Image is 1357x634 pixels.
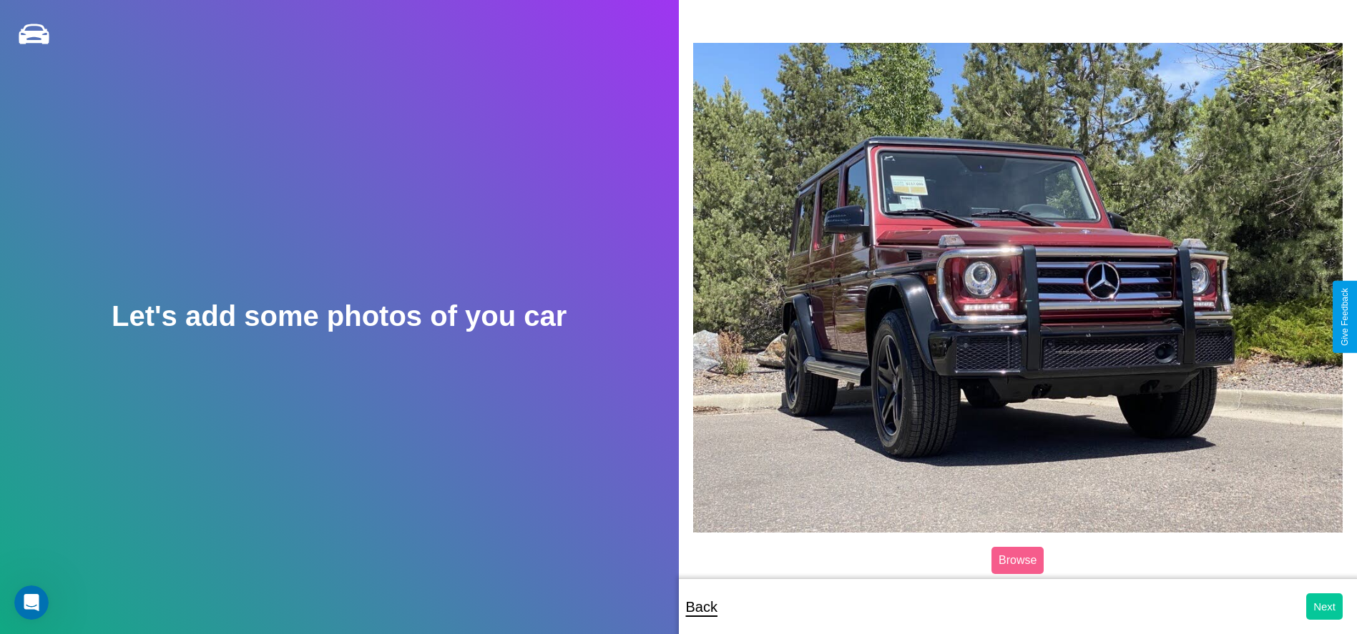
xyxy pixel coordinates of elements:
[14,585,49,620] iframe: Intercom live chat
[1306,593,1343,620] button: Next
[1340,288,1350,346] div: Give Feedback
[991,547,1044,574] label: Browse
[112,300,567,332] h2: Let's add some photos of you car
[686,594,717,620] p: Back
[693,43,1343,533] img: posted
